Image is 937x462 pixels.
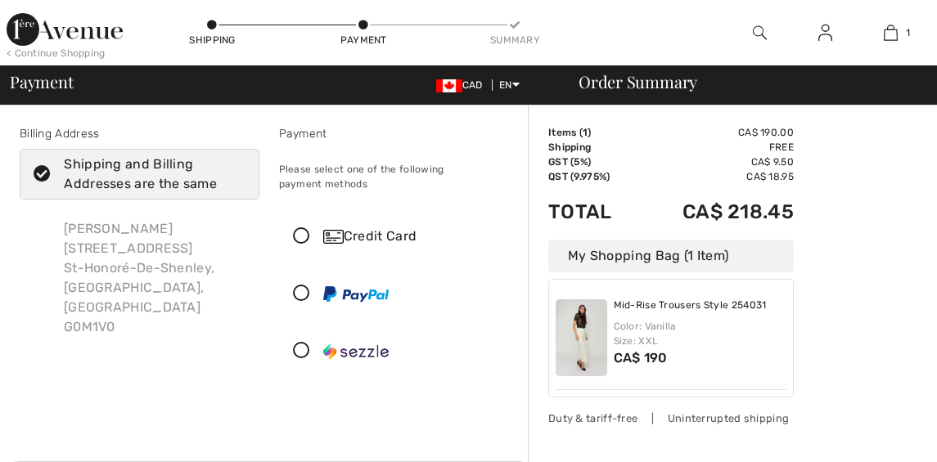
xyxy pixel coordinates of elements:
[637,125,794,140] td: CA$ 190.00
[339,33,388,47] div: Payment
[884,23,898,43] img: My Bag
[548,240,794,272] div: My Shopping Bag (1 Item)
[548,184,637,240] td: Total
[548,169,637,184] td: QST (9.975%)
[637,155,794,169] td: CA$ 9.50
[499,79,520,91] span: EN
[436,79,462,92] img: Canadian Dollar
[559,74,927,90] div: Order Summary
[279,125,519,142] div: Payment
[818,23,832,43] img: My Info
[20,125,259,142] div: Billing Address
[805,23,845,43] a: Sign In
[490,33,539,47] div: Summary
[548,140,637,155] td: Shipping
[637,140,794,155] td: Free
[7,46,106,61] div: < Continue Shopping
[7,13,123,46] img: 1ère Avenue
[323,227,507,246] div: Credit Card
[10,74,73,90] span: Payment
[64,155,234,194] div: Shipping and Billing Addresses are the same
[637,184,794,240] td: CA$ 218.45
[753,23,767,43] img: search the website
[51,206,259,350] div: [PERSON_NAME] [STREET_ADDRESS] St-Honoré-De-Shenley, [GEOGRAPHIC_DATA], [GEOGRAPHIC_DATA] G0M1V0
[637,169,794,184] td: CA$ 18.95
[323,343,389,360] img: Sezzle
[906,25,910,40] span: 1
[614,350,668,366] span: CA$ 190
[279,149,519,204] div: Please select one of the following payment methods
[323,286,389,302] img: PayPal
[188,33,237,47] div: Shipping
[548,410,794,426] div: Duty & tariff-free | Uninterrupted shipping
[614,319,787,348] div: Color: Vanilla Size: XXL
[583,127,588,138] span: 1
[323,230,344,244] img: Credit Card
[859,23,923,43] a: 1
[614,299,767,312] a: Mid-Rise Trousers Style 254031
[556,299,607,376] img: Mid-Rise Trousers Style 254031
[548,125,637,140] td: Items ( )
[436,79,489,91] span: CAD
[548,155,637,169] td: GST (5%)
